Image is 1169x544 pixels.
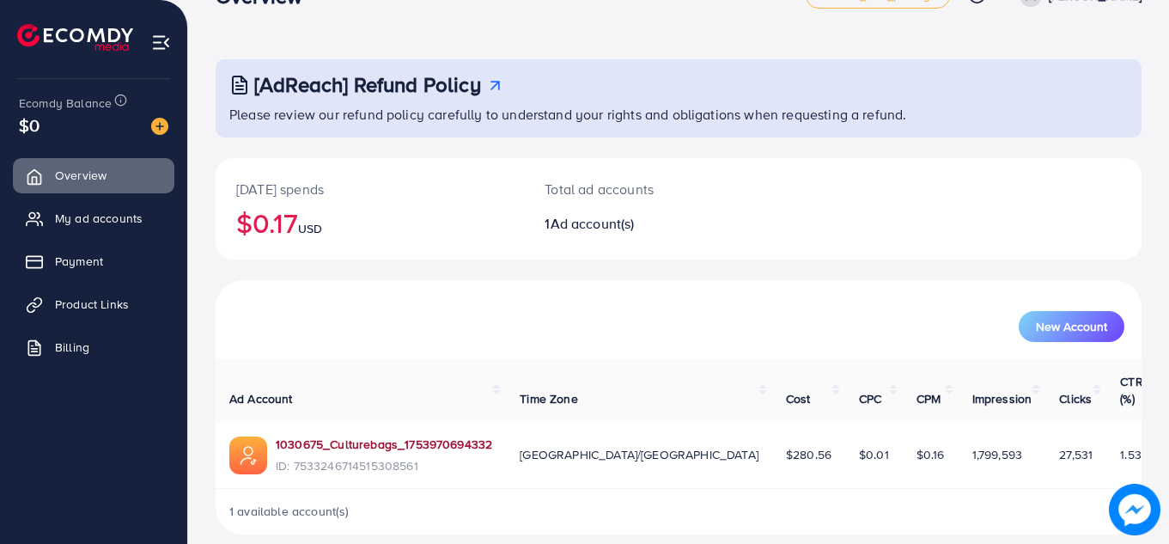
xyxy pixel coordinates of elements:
[13,330,174,364] a: Billing
[276,457,492,474] span: ID: 7533246714515308561
[55,210,143,227] span: My ad accounts
[545,216,735,232] h2: 1
[13,287,174,321] a: Product Links
[859,390,881,407] span: CPC
[236,179,503,199] p: [DATE] spends
[786,446,831,463] span: $280.56
[298,220,322,237] span: USD
[1059,446,1093,463] span: 27,531
[13,201,174,235] a: My ad accounts
[551,214,635,233] span: Ad account(s)
[520,446,758,463] span: [GEOGRAPHIC_DATA]/[GEOGRAPHIC_DATA]
[972,390,1032,407] span: Impression
[254,72,481,97] h3: [AdReach] Refund Policy
[1019,311,1124,342] button: New Account
[151,118,168,135] img: image
[55,167,107,184] span: Overview
[859,446,889,463] span: $0.01
[1120,446,1142,463] span: 1.53
[916,390,941,407] span: CPM
[55,296,129,313] span: Product Links
[151,33,171,52] img: menu
[545,179,735,199] p: Total ad accounts
[229,437,267,474] img: ic-ads-acc.e4c84228.svg
[786,390,811,407] span: Cost
[236,206,503,239] h2: $0.17
[55,339,89,356] span: Billing
[229,390,293,407] span: Ad Account
[55,253,103,270] span: Payment
[19,95,112,112] span: Ecomdy Balance
[1109,484,1160,535] img: image
[1059,390,1092,407] span: Clicks
[13,158,174,193] a: Overview
[520,390,577,407] span: Time Zone
[13,244,174,278] a: Payment
[916,446,945,463] span: $0.16
[276,436,492,453] a: 1030675_Culturebags_1753970694332
[1120,373,1142,407] span: CTR (%)
[17,24,133,51] img: logo
[229,503,350,520] span: 1 available account(s)
[19,113,40,138] span: $0
[229,104,1131,125] p: Please review our refund policy carefully to understand your rights and obligations when requesti...
[1036,321,1107,333] span: New Account
[972,446,1022,463] span: 1,799,593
